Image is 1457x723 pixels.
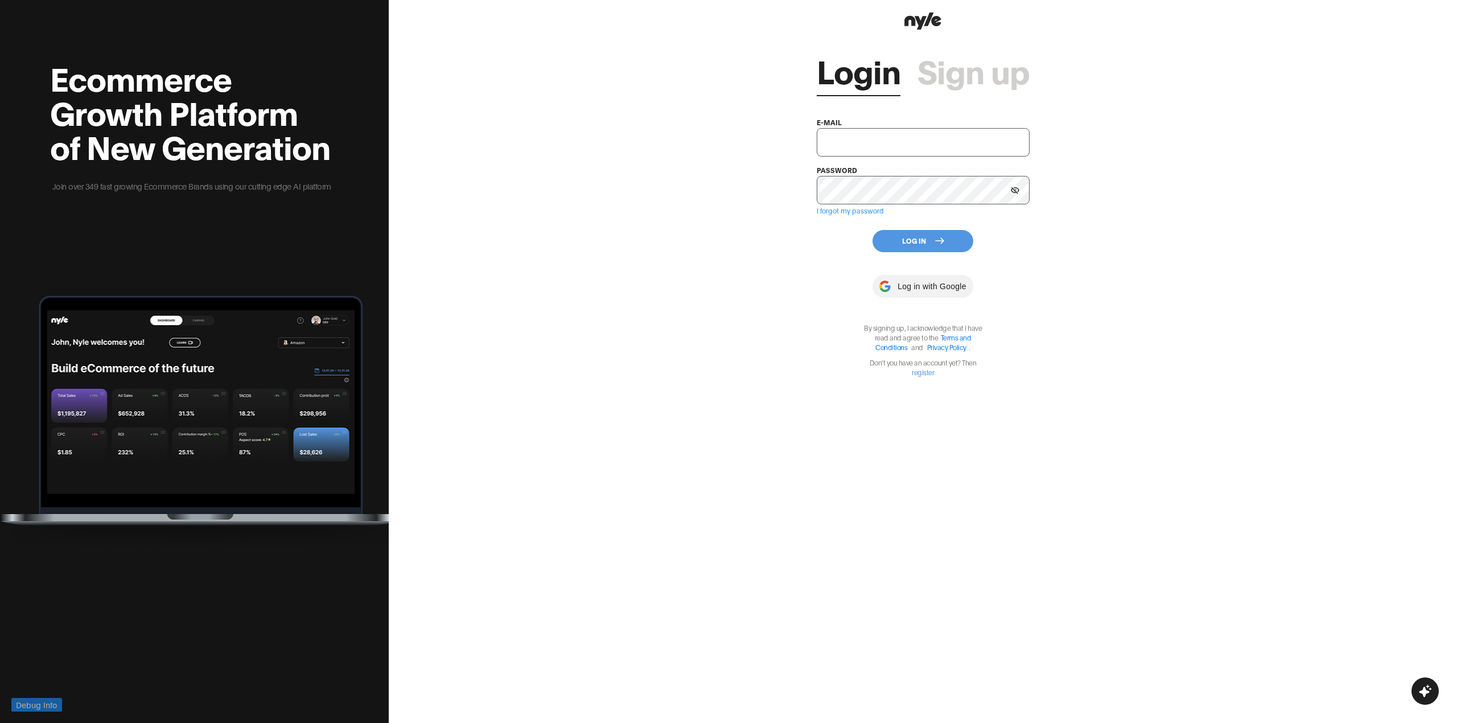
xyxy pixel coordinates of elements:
a: Sign up [917,53,1030,87]
button: Log In [872,230,973,252]
a: Privacy Policy [927,343,966,351]
p: By signing up, I acknowledge that I have read and agree to the . [858,323,989,352]
h2: Ecommerce Growth Platform of New Generation [50,60,333,163]
button: Log in with Google [872,275,973,298]
span: and [908,343,926,351]
span: Debug Info [16,699,57,711]
label: password [817,166,857,174]
a: I forgot my password [817,206,884,215]
a: Login [817,53,900,87]
label: e-mail [817,118,842,126]
button: Debug Info [11,698,62,712]
a: register [912,368,934,376]
p: Don't you have an account yet? Then [858,358,989,377]
p: Join over 349 fast growing Ecommerce Brands using our cutting edge AI platform [50,180,333,192]
a: Terms and Conditions [875,333,971,351]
